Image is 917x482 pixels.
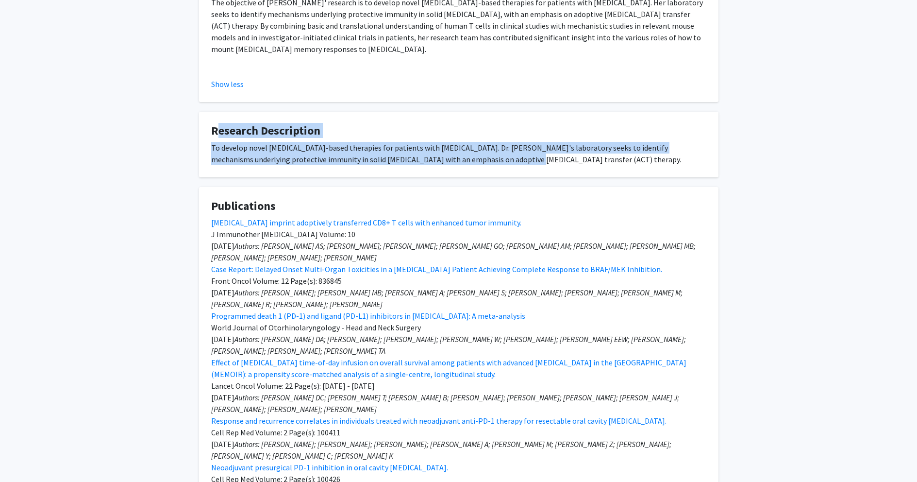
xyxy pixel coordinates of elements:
a: Case Report: Delayed Onset Multi-Organ Toxicities in a [MEDICAL_DATA] Patient Achieving Complete ... [211,264,662,274]
em: Authors: [PERSON_NAME]; [PERSON_NAME] MB; [PERSON_NAME] A; [PERSON_NAME] S; [PERSON_NAME]; [PERSO... [211,288,683,309]
a: Effect of [MEDICAL_DATA] time-of-day infusion on overall survival among patients with advanced [M... [211,358,686,379]
a: Neoadjuvant presurgical PD-1 inhibition in oral cavity [MEDICAL_DATA]. [211,463,448,472]
a: Programmed death 1 (PD-1) and ligand (PD-L1) inhibitors in [MEDICAL_DATA]: A meta-analysis [211,311,525,321]
em: Authors: [PERSON_NAME] DA; [PERSON_NAME]; [PERSON_NAME]; [PERSON_NAME] W; [PERSON_NAME]; [PERSON_... [211,334,686,356]
em: Authors: [PERSON_NAME] AS; [PERSON_NAME]; [PERSON_NAME]; [PERSON_NAME] GO; [PERSON_NAME] AM; [PER... [211,241,696,262]
iframe: Chat [7,438,41,475]
em: Authors: [PERSON_NAME] DC; [PERSON_NAME] T; [PERSON_NAME] B; [PERSON_NAME]; [PERSON_NAME]; [PERSO... [211,393,679,414]
h4: Publications [211,199,706,213]
a: [MEDICAL_DATA] imprint adoptively transferred CD8+ T cells with enhanced tumor immunity. [211,218,521,227]
em: Authors: [PERSON_NAME]; [PERSON_NAME]; [PERSON_NAME]; [PERSON_NAME] A; [PERSON_NAME] M; [PERSON_N... [211,439,671,461]
div: To develop novel [MEDICAL_DATA]-based therapies for patients with [MEDICAL_DATA]. Dr. [PERSON_NAM... [211,142,706,165]
h4: Research Description [211,124,706,138]
button: Show less [211,78,244,90]
a: Response and recurrence correlates in individuals treated with neoadjuvant anti-PD-1 therapy for ... [211,416,667,426]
